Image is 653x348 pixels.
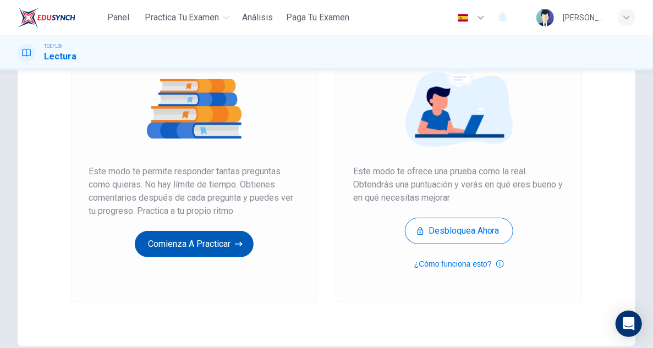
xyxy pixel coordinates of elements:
[18,7,101,29] a: EduSynch logo
[287,11,350,24] span: Paga Tu Examen
[145,11,220,24] span: Practica tu examen
[563,11,605,24] div: [PERSON_NAME]
[536,9,554,26] img: Profile picture
[18,7,75,29] img: EduSynch logo
[405,218,513,244] button: Desbloquea ahora
[140,8,234,27] button: Practica tu examen
[353,165,564,205] span: Este modo te ofrece una prueba como la real. Obtendrás una puntuación y verás en qué eres bueno y...
[456,14,470,22] img: es
[101,8,136,27] button: Panel
[616,311,642,337] div: Open Intercom Messenger
[238,8,278,27] button: Análisis
[282,8,354,27] button: Paga Tu Examen
[44,42,62,50] span: TOEFL®
[135,231,254,257] button: Comienza a practicar
[243,11,273,24] span: Análisis
[107,11,129,24] span: Panel
[89,165,300,218] span: Este modo te permite responder tantas preguntas como quieras. No hay límite de tiempo. Obtienes c...
[414,257,504,270] button: ¿Cómo funciona esto?
[44,50,76,63] h1: Lectura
